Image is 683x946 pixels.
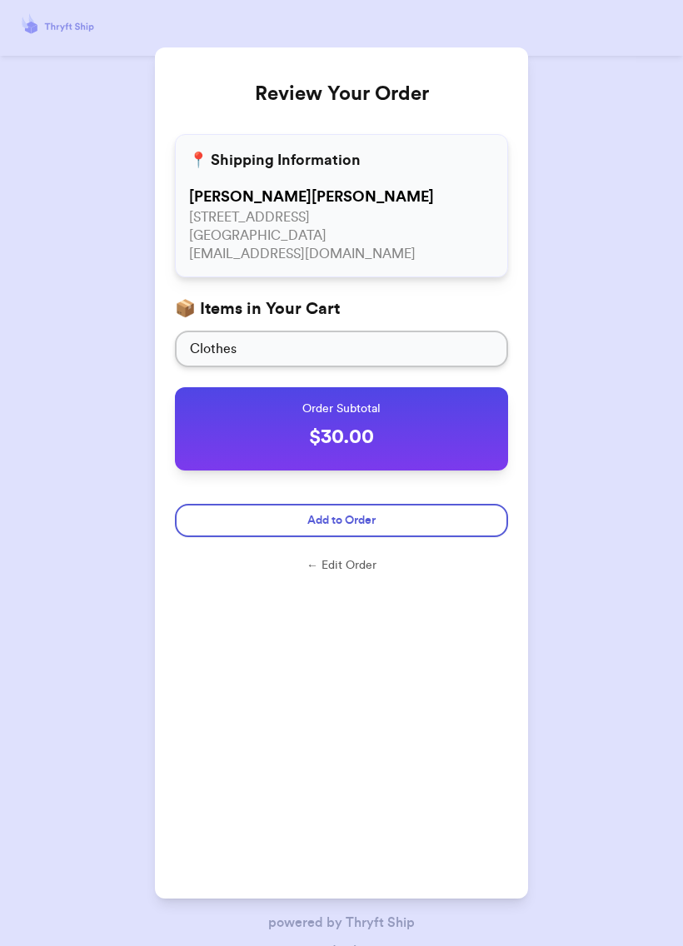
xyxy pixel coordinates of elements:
[189,245,494,263] p: [EMAIL_ADDRESS][DOMAIN_NAME]
[312,189,434,204] span: [PERSON_NAME]
[175,297,508,321] h3: 📦 Items in Your Cart
[175,504,508,537] button: Add to Order
[175,557,508,574] button: ← Edit Order
[189,148,361,172] h3: 📍 Shipping Information
[190,339,493,359] p: Clothes
[307,512,376,529] span: Add to Order
[189,227,494,245] p: [GEOGRAPHIC_DATA]
[188,424,495,451] p: $ 30.00
[175,67,508,121] h2: Review Your Order
[188,401,495,417] p: Order Subtotal
[189,211,310,224] span: [STREET_ADDRESS]
[189,189,312,204] span: [PERSON_NAME]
